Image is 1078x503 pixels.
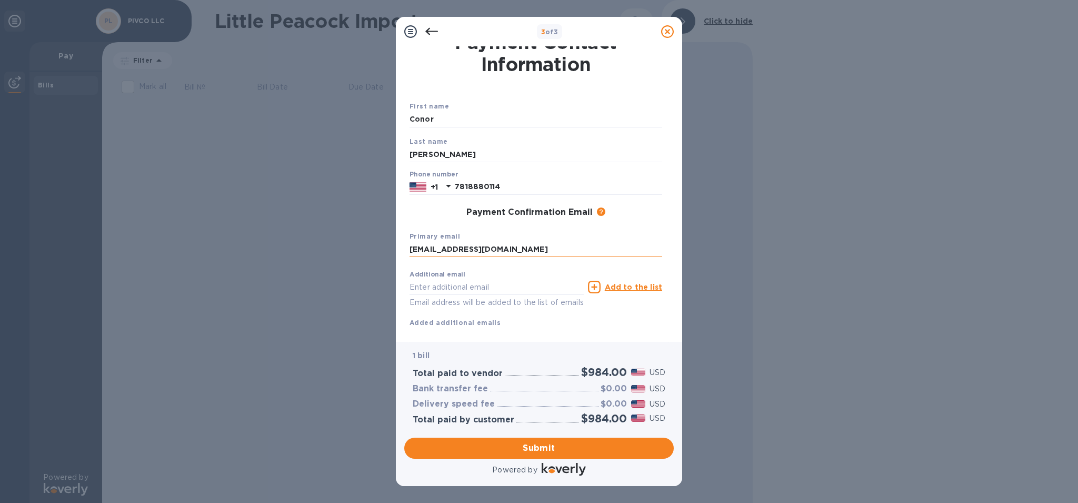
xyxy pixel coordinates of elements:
[410,112,662,127] input: Enter your first name
[631,385,645,392] img: USD
[650,367,665,378] p: USD
[404,438,674,459] button: Submit
[410,279,584,295] input: Enter additional email
[410,272,465,278] label: Additional email
[410,181,426,193] img: US
[410,172,458,178] label: Phone number
[413,384,488,394] h3: Bank transfer fee
[601,384,627,394] h3: $0.00
[541,28,558,36] b: of 3
[631,400,645,408] img: USD
[413,369,503,379] h3: Total paid to vendor
[410,102,449,110] b: First name
[650,383,665,394] p: USD
[410,31,662,75] h1: Payment Contact Information
[410,146,662,162] input: Enter your last name
[413,351,430,360] b: 1 bill
[410,137,448,145] b: Last name
[413,442,665,455] span: Submit
[410,232,460,240] b: Primary email
[413,399,495,409] h3: Delivery speed fee
[410,319,501,327] b: Added additional emails
[581,412,627,425] h2: $984.00
[466,208,593,218] h3: Payment Confirmation Email
[455,179,662,195] input: Enter your phone number
[410,297,584,309] p: Email address will be added to the list of emails
[492,465,537,476] p: Powered by
[431,182,438,192] p: +1
[631,369,645,376] img: USD
[581,366,627,379] h2: $984.00
[605,283,662,291] u: Add to the list
[542,463,586,476] img: Logo
[650,413,665,424] p: USD
[413,415,514,425] h3: Total paid by customer
[601,399,627,409] h3: $0.00
[631,415,645,422] img: USD
[650,399,665,410] p: USD
[410,242,662,258] input: Enter your primary name
[541,28,545,36] span: 3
